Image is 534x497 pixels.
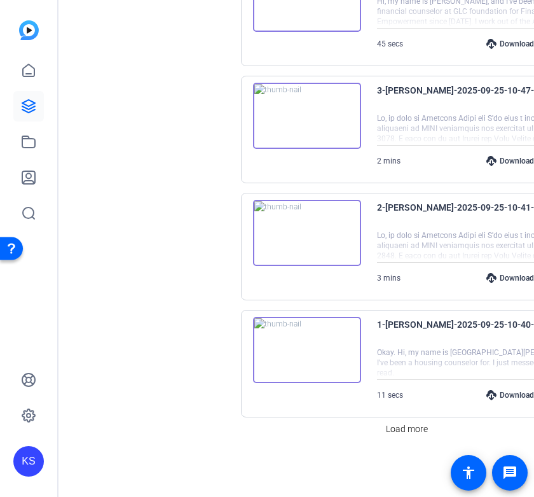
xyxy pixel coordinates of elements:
img: blue-gradient.svg [19,20,39,40]
button: Load more [381,417,433,440]
span: 3 mins [377,274,400,283]
img: thumb-nail [253,83,361,149]
img: thumb-nail [253,317,361,383]
img: thumb-nail [253,200,361,266]
span: Load more [386,423,428,436]
mat-icon: accessibility [461,465,476,480]
span: 45 secs [377,39,403,48]
div: KS [13,446,44,477]
span: 2 mins [377,157,400,165]
span: 11 secs [377,391,403,400]
mat-icon: message [502,465,517,480]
